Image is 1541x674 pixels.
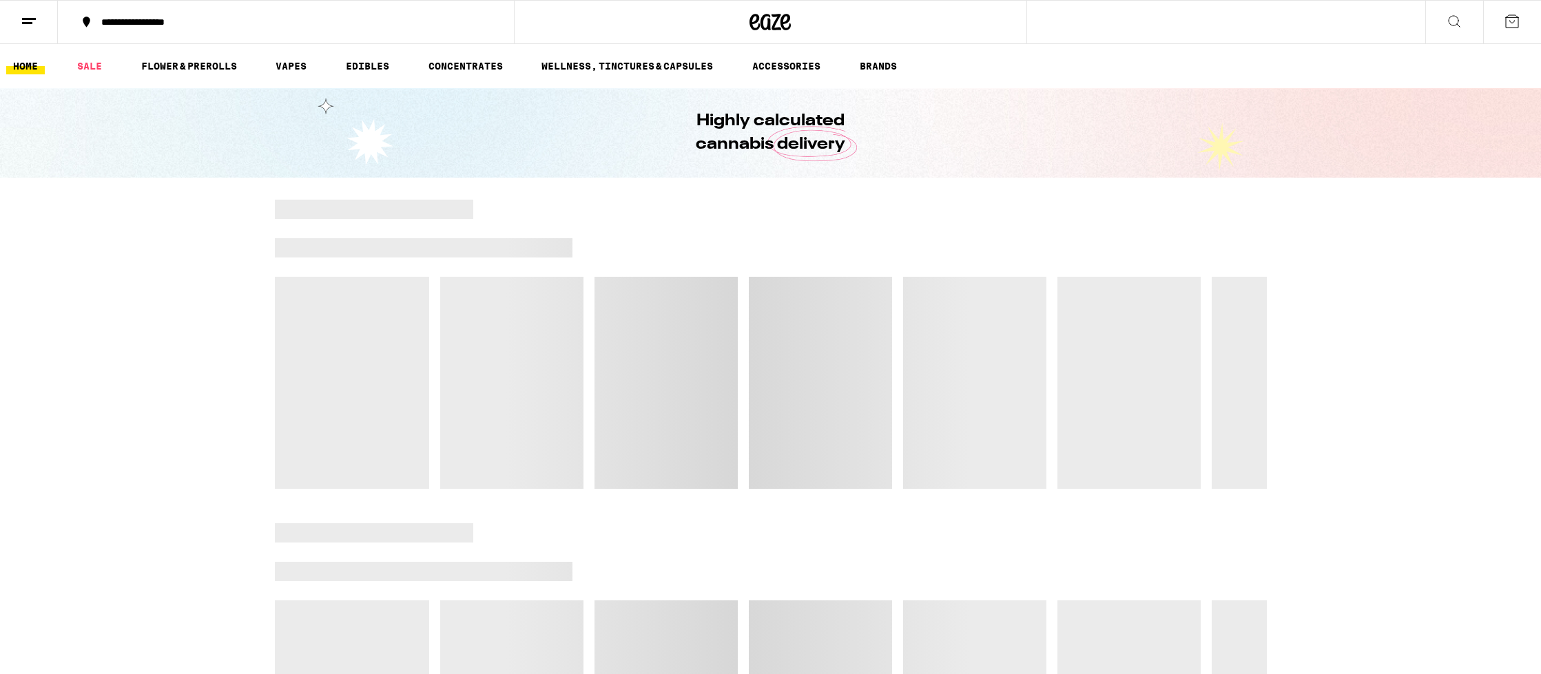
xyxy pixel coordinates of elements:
a: EDIBLES [339,58,396,74]
h1: Highly calculated cannabis delivery [657,109,885,156]
a: WELLNESS, TINCTURES & CAPSULES [535,58,720,74]
a: FLOWER & PREROLLS [134,58,244,74]
a: SALE [70,58,109,74]
a: VAPES [269,58,313,74]
button: BRANDS [853,58,904,74]
a: HOME [6,58,45,74]
a: CONCENTRATES [422,58,510,74]
a: ACCESSORIES [745,58,827,74]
